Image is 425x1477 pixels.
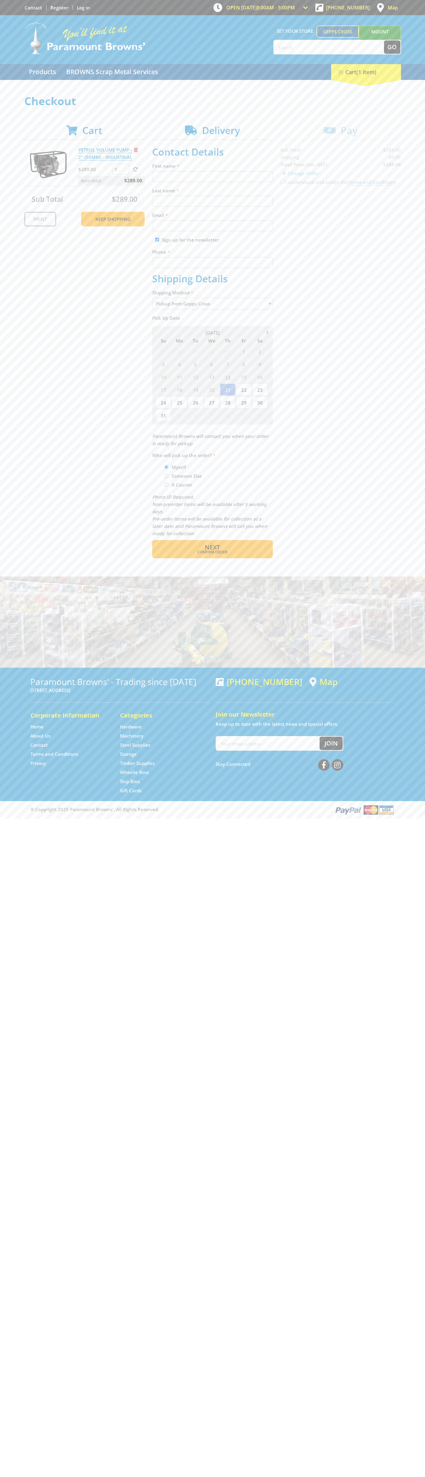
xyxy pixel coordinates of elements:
[172,409,187,421] span: 1
[120,733,143,739] a: Go to the Machinery page
[152,494,267,536] em: Photo ID Required. Non-preorder items will be available after 5 working days Pre-order items will...
[156,384,171,396] span: 17
[236,396,252,408] span: 29
[188,371,203,383] span: 12
[152,220,273,231] input: Please enter your email address.
[156,396,171,408] span: 24
[204,337,219,345] span: We
[220,345,235,357] span: 31
[331,64,401,80] div: Cart
[236,337,252,345] span: Fr
[120,760,155,766] a: Go to the Timber Supplies page
[164,465,168,469] input: Please select who will pick up the order.
[384,40,400,54] button: Go
[252,337,268,345] span: Sa
[156,409,171,421] span: 31
[78,147,132,160] a: PETROL VOLUME PUMP - 2" (50MM) - INDUSTRIAL
[172,358,187,370] span: 4
[152,248,273,256] label: Phone
[220,358,235,370] span: 7
[310,677,338,687] a: View a map of Gepps Cross location
[252,396,268,408] span: 30
[320,737,343,750] button: Join
[30,742,48,748] a: Go to the Contact page
[204,409,219,421] span: 3
[274,40,384,54] input: Search
[152,433,268,446] em: Paramount Browns will contact you when your order is ready for pickup
[172,396,187,408] span: 25
[152,187,273,194] label: Last name
[172,371,187,383] span: 11
[252,345,268,357] span: 2
[30,677,210,687] h3: Paramount Browns' - Trading since [DATE]
[120,787,142,794] a: Go to the Gift Cards page
[216,677,302,687] div: [PHONE_NUMBER]
[220,371,235,383] span: 14
[252,384,268,396] span: 23
[24,21,146,55] img: Paramount Browns'
[252,409,268,421] span: 6
[30,711,108,720] h5: Corporate Information
[252,358,268,370] span: 9
[216,710,395,719] h5: Join our Newsletter
[172,384,187,396] span: 18
[120,711,197,720] h5: Categories
[81,212,145,226] a: Keep Shopping
[236,371,252,383] span: 15
[156,337,171,345] span: Su
[32,194,63,204] span: Sub Total
[188,409,203,421] span: 2
[188,384,203,396] span: 19
[120,778,140,785] a: Go to the Skip Bins page
[170,480,194,490] label: A Courier
[152,146,273,158] h2: Contact Details
[205,330,220,336] span: [DATE]
[62,64,163,80] a: Go to the BROWNS Scrap Metal Services page
[220,337,235,345] span: Th
[204,345,219,357] span: 30
[30,687,210,694] p: [STREET_ADDRESS]
[252,371,268,383] span: 16
[359,26,401,49] a: Mount [PERSON_NAME]
[164,483,168,487] input: Please select who will pick up the order.
[162,237,219,243] label: Sign up for the newsletter
[170,471,204,481] label: Someone Else
[156,371,171,383] span: 10
[120,769,149,776] a: Go to the Wheelie Bins page
[152,257,273,268] input: Please enter your telephone number.
[152,289,273,296] label: Shipping Method
[236,384,252,396] span: 22
[152,540,273,558] button: Next Confirm order
[220,396,235,408] span: 28
[257,4,295,11] span: 8:00am - 5:00pm
[24,212,56,226] a: Print
[24,95,401,107] h1: Checkout
[112,194,137,204] span: $289.00
[30,751,78,757] a: Go to the Terms and Conditions page
[188,358,203,370] span: 5
[170,462,188,472] label: Myself
[220,409,235,421] span: 4
[152,162,273,170] label: First name
[188,345,203,357] span: 29
[30,724,43,730] a: Go to the Home page
[236,409,252,421] span: 5
[226,4,295,11] span: OPEN [DATE]
[120,751,137,757] a: Go to the Storage page
[202,124,240,137] span: Delivery
[120,724,142,730] a: Go to the Hardware page
[356,68,376,76] span: (1 item)
[165,550,260,554] span: Confirm order
[317,26,359,38] a: Gepps Cross
[204,358,219,370] span: 6
[216,757,343,771] div: Stay Connected
[220,384,235,396] span: 21
[236,345,252,357] span: 1
[82,124,102,137] span: Cart
[24,64,60,80] a: Go to the Products page
[25,5,42,11] a: Go to the Contact page
[205,543,220,551] span: Next
[152,171,273,182] input: Please enter your first name.
[236,358,252,370] span: 8
[172,337,187,345] span: Mo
